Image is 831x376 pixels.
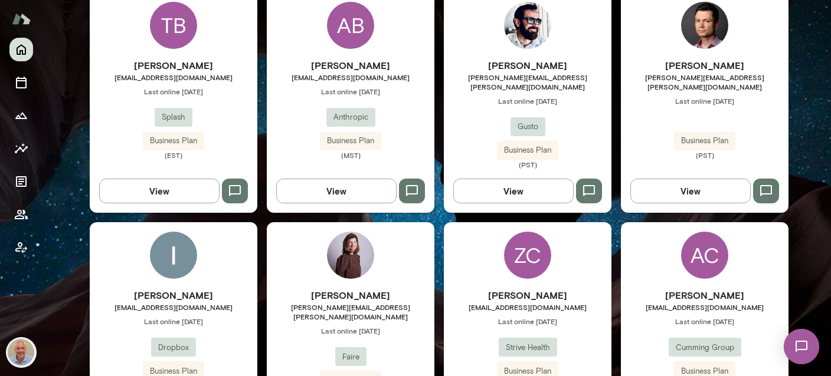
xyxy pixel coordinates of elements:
[143,135,204,147] span: Business Plan
[504,2,551,49] img: Jonathan Joyner
[621,288,789,302] h6: [PERSON_NAME]
[621,302,789,312] span: [EMAIL_ADDRESS][DOMAIN_NAME]
[90,288,257,302] h6: [PERSON_NAME]
[444,96,611,105] span: Last online [DATE]
[621,96,789,105] span: Last online [DATE]
[99,179,220,203] button: View
[327,2,374,49] div: AB
[9,236,33,259] button: Client app
[444,160,611,169] span: (PST)
[669,342,741,354] span: Cumming Group
[9,137,33,160] button: Insights
[621,150,789,160] span: (PST)
[267,288,434,302] h6: [PERSON_NAME]
[267,302,434,321] span: [PERSON_NAME][EMAIL_ADDRESS][PERSON_NAME][DOMAIN_NAME]
[444,288,611,302] h6: [PERSON_NAME]
[444,302,611,312] span: [EMAIL_ADDRESS][DOMAIN_NAME]
[504,232,551,279] div: ZC
[90,72,257,82] span: [EMAIL_ADDRESS][DOMAIN_NAME]
[267,72,434,82] span: [EMAIL_ADDRESS][DOMAIN_NAME]
[327,232,374,279] img: Kristina Popova-Boasso
[90,87,257,96] span: Last online [DATE]
[90,302,257,312] span: [EMAIL_ADDRESS][DOMAIN_NAME]
[630,179,751,203] button: View
[276,179,397,203] button: View
[150,232,197,279] img: Ishaan Gupta
[511,121,545,133] span: Gusto
[320,135,381,147] span: Business Plan
[453,179,574,203] button: View
[444,316,611,326] span: Last online [DATE]
[335,351,367,363] span: Faire
[681,2,728,49] img: Senad Mustafic
[267,58,434,72] h6: [PERSON_NAME]
[499,342,557,354] span: Strive Health
[7,338,35,367] img: Marc Friedman
[267,326,434,335] span: Last online [DATE]
[444,72,611,91] span: [PERSON_NAME][EMAIL_ADDRESS][PERSON_NAME][DOMAIN_NAME]
[621,72,789,91] span: [PERSON_NAME][EMAIL_ADDRESS][PERSON_NAME][DOMAIN_NAME]
[621,58,789,72] h6: [PERSON_NAME]
[90,316,257,326] span: Last online [DATE]
[621,316,789,326] span: Last online [DATE]
[9,170,33,193] button: Documents
[9,38,33,61] button: Home
[9,203,33,226] button: Members
[267,87,434,96] span: Last online [DATE]
[9,104,33,127] button: Growth Plan
[681,232,728,279] div: AC
[326,111,375,123] span: Anthropic
[151,342,196,354] span: Dropbox
[90,58,257,72] h6: [PERSON_NAME]
[155,111,192,123] span: Splash
[150,2,197,49] div: TB
[444,58,611,72] h6: [PERSON_NAME]
[497,144,558,156] span: Business Plan
[9,71,33,94] button: Sessions
[674,135,735,147] span: Business Plan
[267,150,434,160] span: (MST)
[12,8,31,30] img: Mento
[90,150,257,160] span: (EST)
